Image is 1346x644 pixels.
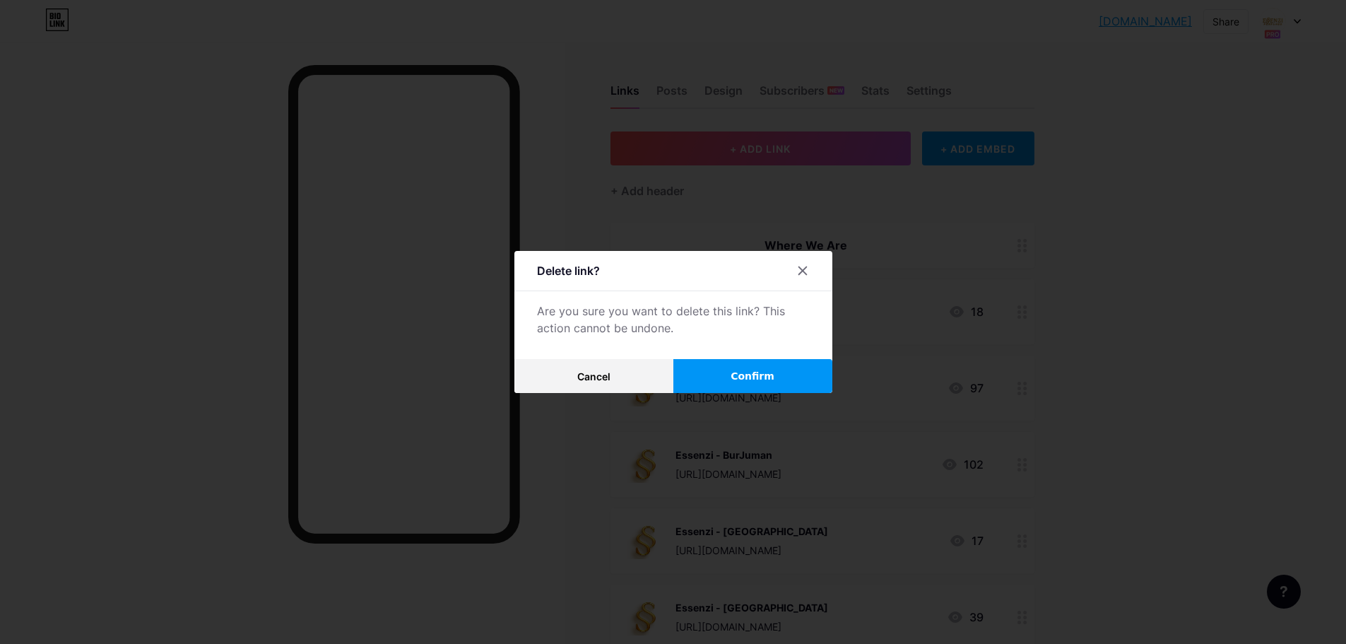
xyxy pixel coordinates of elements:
button: Cancel [514,359,673,393]
span: Confirm [731,369,774,384]
div: Are you sure you want to delete this link? This action cannot be undone. [537,303,810,336]
div: Delete link? [537,262,600,279]
button: Confirm [673,359,832,393]
span: Cancel [577,370,610,382]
